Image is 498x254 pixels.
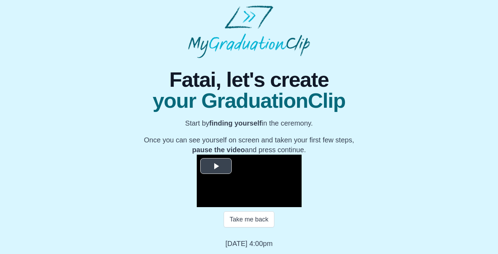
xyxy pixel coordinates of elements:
b: pause the video [192,146,245,154]
p: [DATE] 4:00pm [225,239,273,248]
b: finding yourself [209,119,262,127]
span: your GraduationClip [144,90,354,111]
span: Fatai, let's create [144,69,354,90]
div: Video Player [197,155,302,207]
button: Play Video [200,158,232,174]
p: Start by in the ceremony. [144,118,354,128]
img: MyGraduationClip [188,5,310,58]
p: Once you can see yourself on screen and taken your first few steps, and press continue. [144,135,354,155]
button: Take me back [224,211,274,227]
